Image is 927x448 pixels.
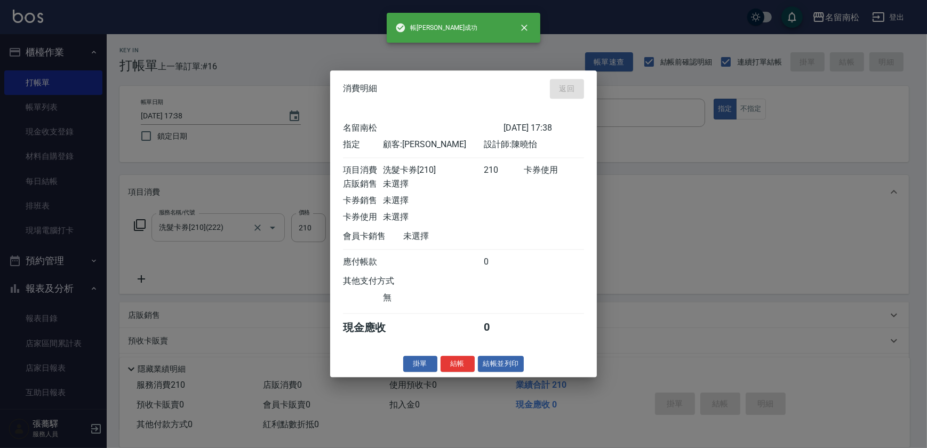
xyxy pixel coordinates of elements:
div: 卡券銷售 [343,195,383,206]
div: 0 [484,321,524,335]
button: close [513,16,536,39]
div: 設計師: 陳曉怡 [484,139,584,150]
div: 未選擇 [403,231,504,242]
button: 結帳 [441,356,475,372]
div: 名留南松 [343,123,504,134]
div: 未選擇 [383,195,483,206]
div: 210 [484,165,524,176]
div: 卡券使用 [524,165,584,176]
button: 掛單 [403,356,437,372]
div: 指定 [343,139,383,150]
div: 卡券使用 [343,212,383,223]
div: 項目消費 [343,165,383,176]
div: 顧客: [PERSON_NAME] [383,139,483,150]
div: [DATE] 17:38 [504,123,584,134]
span: 消費明細 [343,84,377,94]
div: 未選擇 [383,212,483,223]
div: 應付帳款 [343,257,383,268]
button: 結帳並列印 [478,356,524,372]
div: 未選擇 [383,179,483,190]
div: 無 [383,292,483,303]
div: 洗髮卡券[210] [383,165,483,176]
div: 其他支付方式 [343,276,423,287]
div: 現金應收 [343,321,403,335]
span: 帳[PERSON_NAME]成功 [395,22,477,33]
div: 店販銷售 [343,179,383,190]
div: 0 [484,257,524,268]
div: 會員卡銷售 [343,231,403,242]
